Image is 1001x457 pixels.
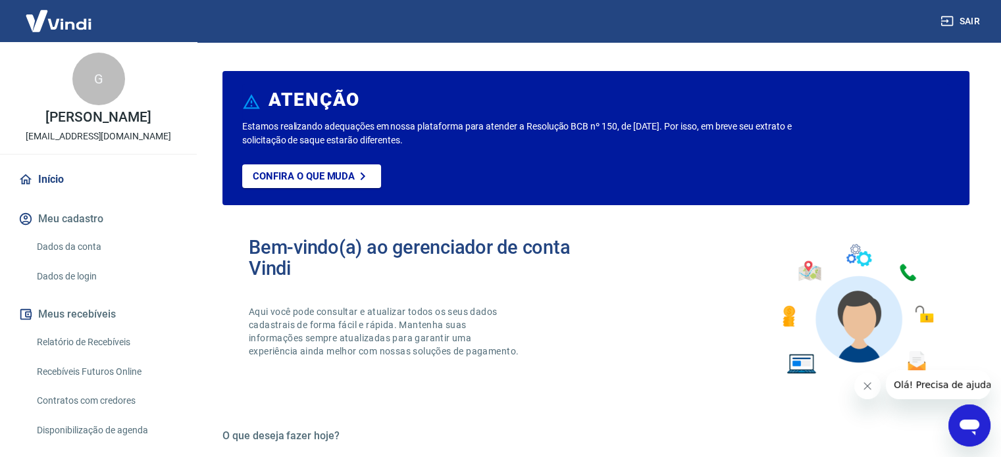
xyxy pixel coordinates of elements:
[253,170,355,182] p: Confira o que muda
[32,263,181,290] a: Dados de login
[32,358,181,385] a: Recebíveis Futuros Online
[242,164,381,188] a: Confira o que muda
[249,237,596,279] h2: Bem-vindo(a) ao gerenciador de conta Vindi
[16,165,181,194] a: Início
[886,370,990,399] iframe: Mensagem da empresa
[32,387,181,414] a: Contratos com credores
[771,237,943,382] img: Imagem de um avatar masculino com diversos icones exemplificando as funcionalidades do gerenciado...
[249,305,521,358] p: Aqui você pode consultar e atualizar todos os seus dados cadastrais de forma fácil e rápida. Mant...
[16,1,101,41] img: Vindi
[938,9,985,34] button: Sair
[948,404,990,446] iframe: Botão para abrir a janela de mensagens
[854,373,881,399] iframe: Fechar mensagem
[32,233,181,260] a: Dados da conta
[269,93,360,107] h6: ATENÇÃO
[72,53,125,105] div: G
[26,130,171,143] p: [EMAIL_ADDRESS][DOMAIN_NAME]
[242,120,808,147] p: Estamos realizando adequações em nossa plataforma para atender a Resolução BCB nº 150, de [DATE]....
[8,9,111,20] span: Olá! Precisa de ajuda?
[222,429,969,443] h5: O que deseja fazer hoje?
[32,417,181,444] a: Disponibilização de agenda
[16,204,181,233] button: Meu cadastro
[45,110,151,124] p: [PERSON_NAME]
[16,300,181,329] button: Meus recebíveis
[32,329,181,356] a: Relatório de Recebíveis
